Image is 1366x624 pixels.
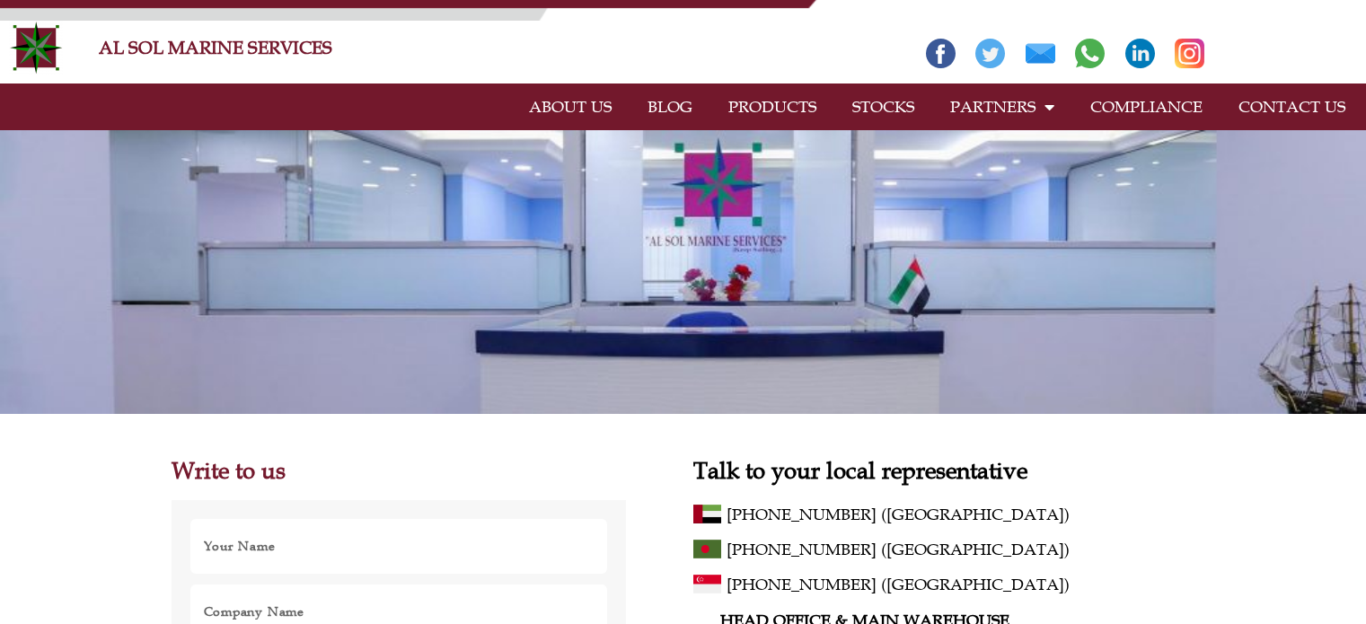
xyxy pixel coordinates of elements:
[727,500,1194,529] a: [PHONE_NUMBER] ([GEOGRAPHIC_DATA])
[511,86,630,127] a: ABOUT US
[727,570,1070,599] span: [PHONE_NUMBER] ([GEOGRAPHIC_DATA])
[1221,86,1363,127] a: CONTACT US
[834,86,932,127] a: STOCKS
[172,459,627,482] h2: Write to us
[727,500,1070,529] span: [PHONE_NUMBER] ([GEOGRAPHIC_DATA])
[99,37,332,58] a: AL SOL MARINE SERVICES
[727,535,1070,564] span: [PHONE_NUMBER] ([GEOGRAPHIC_DATA])
[630,86,710,127] a: BLOG
[9,21,63,75] img: Alsolmarine-logo
[727,535,1194,564] a: [PHONE_NUMBER] ([GEOGRAPHIC_DATA])
[1072,86,1221,127] a: COMPLIANCE
[189,518,609,575] input: Your Name
[932,86,1072,127] a: PARTNERS
[727,570,1194,599] a: [PHONE_NUMBER] ([GEOGRAPHIC_DATA])
[693,459,1194,482] h2: Talk to your local representative
[710,86,834,127] a: PRODUCTS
